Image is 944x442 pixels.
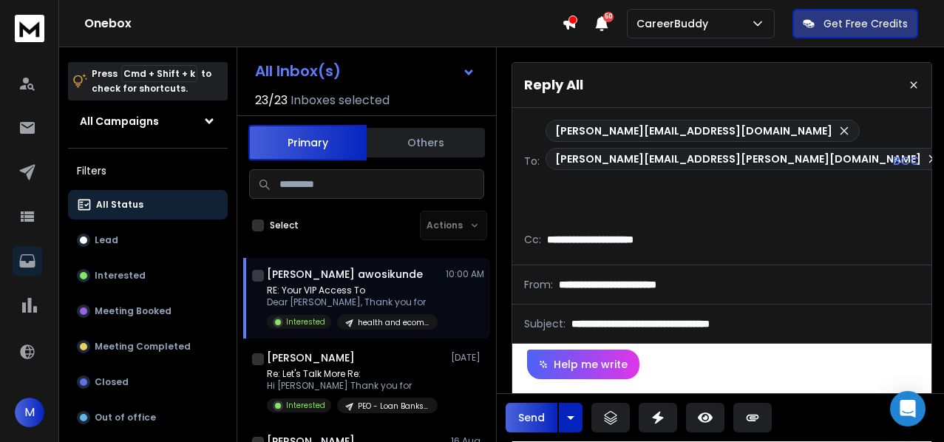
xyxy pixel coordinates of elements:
[524,232,541,247] p: Cc:
[524,75,583,95] p: Reply All
[95,412,156,424] p: Out of office
[68,332,228,361] button: Meeting Completed
[68,403,228,432] button: Out of office
[121,65,197,82] span: Cmd + Shift + k
[367,126,485,159] button: Others
[84,15,562,33] h1: Onebox
[893,152,920,170] p: BCC
[524,154,540,169] p: To:
[95,376,129,388] p: Closed
[15,15,44,42] img: logo
[603,12,614,22] span: 50
[15,398,44,427] button: M
[68,160,228,181] h3: Filters
[267,267,423,282] h1: [PERSON_NAME] awosikunde
[80,114,159,129] h1: All Campaigns
[68,190,228,220] button: All Status
[636,16,714,31] p: CareerBuddy
[95,234,118,246] p: Lead
[451,352,484,364] p: [DATE]
[267,285,438,296] p: RE: Your VIP Access To
[68,261,228,290] button: Interested
[255,92,288,109] span: 23 / 23
[824,16,908,31] p: Get Free Credits
[68,367,228,397] button: Closed
[68,296,228,326] button: Meeting Booked
[291,92,390,109] h3: Inboxes selected
[267,368,438,380] p: Re: Let's Talk More Re:
[792,9,918,38] button: Get Free Credits
[890,391,926,426] div: Open Intercom Messenger
[68,225,228,255] button: Lead
[243,56,487,86] button: All Inbox(s)
[95,341,191,353] p: Meeting Completed
[524,277,553,292] p: From:
[96,199,143,211] p: All Status
[555,123,832,138] p: [PERSON_NAME][EMAIL_ADDRESS][DOMAIN_NAME]
[248,125,367,160] button: Primary
[286,400,325,411] p: Interested
[524,316,566,331] p: Subject:
[270,220,299,231] label: Select
[358,317,429,328] p: health and ecommerce ([PERSON_NAME])
[267,350,355,365] h1: [PERSON_NAME]
[358,401,429,412] p: PEO - Loan Banks (Godsmine)
[95,305,172,317] p: Meeting Booked
[255,64,341,78] h1: All Inbox(s)
[267,296,438,308] p: Dear [PERSON_NAME], Thank you for
[267,380,438,392] p: Hi [PERSON_NAME] Thank you for
[92,67,211,96] p: Press to check for shortcuts.
[286,316,325,327] p: Interested
[68,106,228,136] button: All Campaigns
[506,403,557,432] button: Send
[95,270,146,282] p: Interested
[555,152,921,166] p: [PERSON_NAME][EMAIL_ADDRESS][PERSON_NAME][DOMAIN_NAME]
[527,350,639,379] button: Help me write
[446,268,484,280] p: 10:00 AM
